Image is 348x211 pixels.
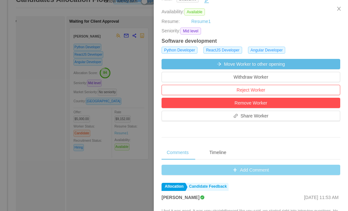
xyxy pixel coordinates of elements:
[162,98,340,108] button: Remove Worker
[248,47,285,54] span: Angular Developer
[204,145,231,160] div: Timeline
[184,8,205,16] span: Available
[191,18,211,25] a: Resume1
[162,195,199,200] strong: [PERSON_NAME]
[162,72,340,82] button: Withdraw Worker
[162,145,194,160] div: Comments
[162,111,340,121] button: icon: linkShare Worker
[203,47,242,54] span: ReactJS Developer
[336,6,342,11] i: icon: close
[162,19,180,24] span: Resume:
[162,85,340,95] button: Reject Worker
[162,183,185,191] a: Allocation
[162,47,197,54] span: Python Developer
[304,195,339,200] span: [DATE] 11:53 AM
[186,183,229,191] a: Candidate Feedback
[162,9,208,14] span: Availability:
[180,28,201,35] span: Mid level
[162,59,340,69] button: icon: arrow-rightMove Worker to other opening
[162,28,180,35] span: Seniority:
[162,165,340,175] button: icon: plusAdd Comment
[162,38,217,44] strong: Software development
